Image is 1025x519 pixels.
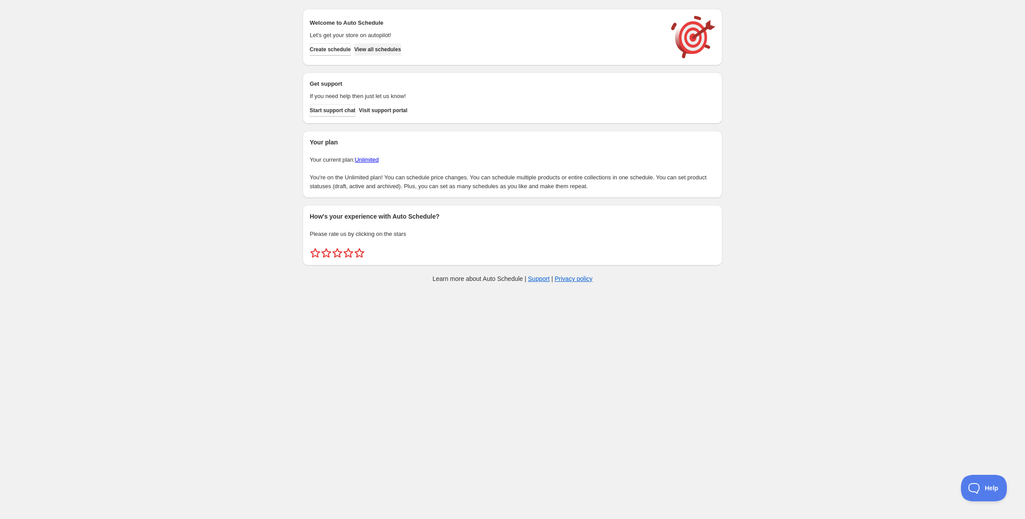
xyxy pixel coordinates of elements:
p: Please rate us by clicking on the stars [310,230,715,239]
span: View all schedules [354,46,401,53]
a: Support [528,275,550,282]
h2: Welcome to Auto Schedule [310,19,662,27]
a: Start support chat [310,104,355,117]
p: Let's get your store on autopilot! [310,31,662,40]
span: Create schedule [310,46,351,53]
iframe: Toggle Customer Support [961,475,1007,501]
span: Visit support portal [359,107,407,114]
p: Learn more about Auto Schedule | | [433,274,592,283]
button: Create schedule [310,43,351,56]
a: Visit support portal [359,104,407,117]
h2: How's your experience with Auto Schedule? [310,212,715,221]
h2: Your plan [310,138,715,147]
h2: Get support [310,80,662,88]
button: View all schedules [354,43,401,56]
a: Privacy policy [555,275,593,282]
span: Start support chat [310,107,355,114]
p: If you need help then just let us know! [310,92,662,101]
a: Unlimited [355,156,379,163]
p: Your current plan: [310,155,715,164]
p: You're on the Unlimited plan! You can schedule price changes. You can schedule multiple products ... [310,173,715,191]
